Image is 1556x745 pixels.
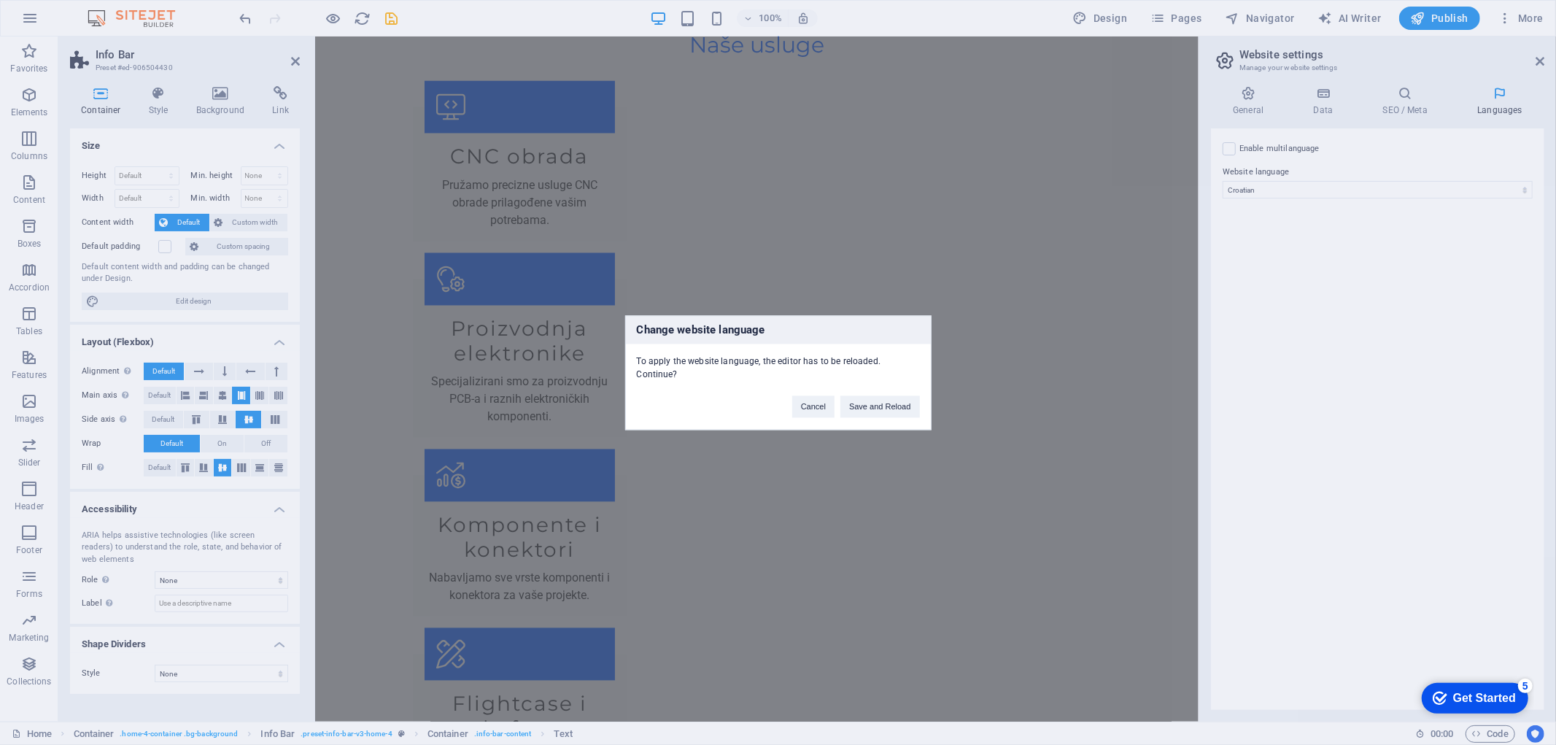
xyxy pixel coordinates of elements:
[626,344,931,381] div: To apply the website language, the editor has to be reloaded. Continue?
[626,316,931,344] h3: Change website language
[12,7,118,38] div: Get Started 5 items remaining, 0% complete
[43,16,106,29] div: Get Started
[792,395,835,417] button: Cancel
[108,3,123,18] div: 5
[840,395,919,417] button: Save and Reload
